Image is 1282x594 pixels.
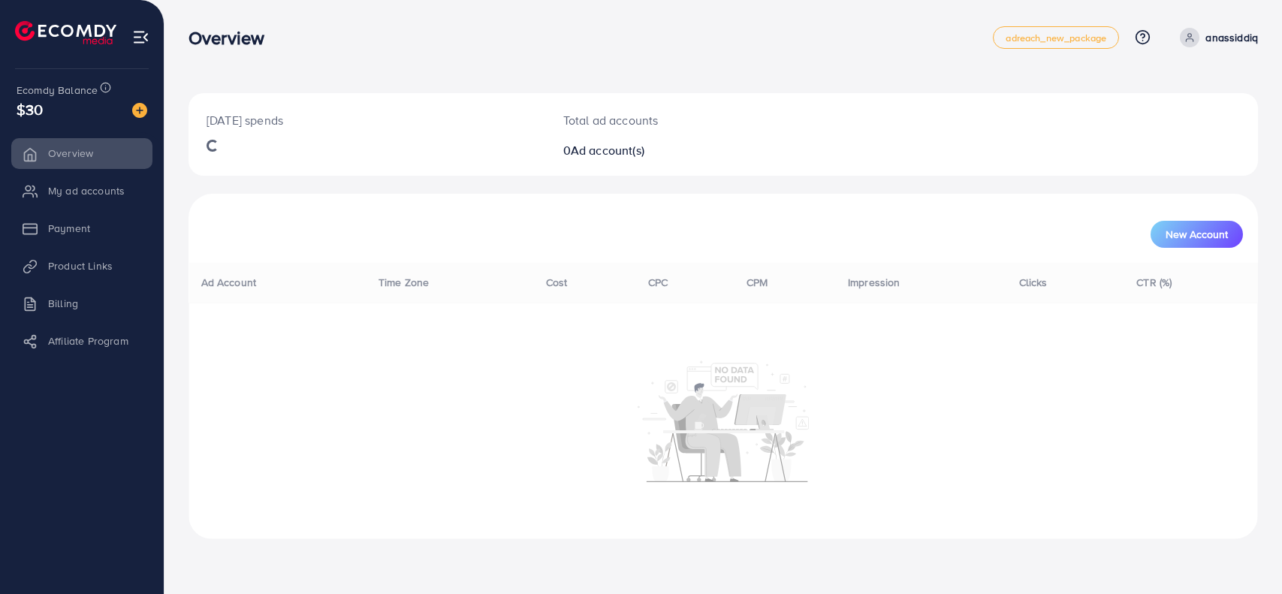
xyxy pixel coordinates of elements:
[17,83,98,98] span: Ecomdy Balance
[1174,28,1258,47] a: anassiddiq
[1151,221,1243,248] button: New Account
[571,142,644,158] span: Ad account(s)
[132,103,147,118] img: image
[1166,229,1228,240] span: New Account
[15,21,116,44] img: logo
[993,26,1119,49] a: adreach_new_package
[207,111,527,129] p: [DATE] spends
[563,111,795,129] p: Total ad accounts
[563,143,795,158] h2: 0
[132,29,149,46] img: menu
[17,98,43,120] span: $30
[189,27,276,49] h3: Overview
[1006,33,1106,43] span: adreach_new_package
[1205,29,1258,47] p: anassiddiq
